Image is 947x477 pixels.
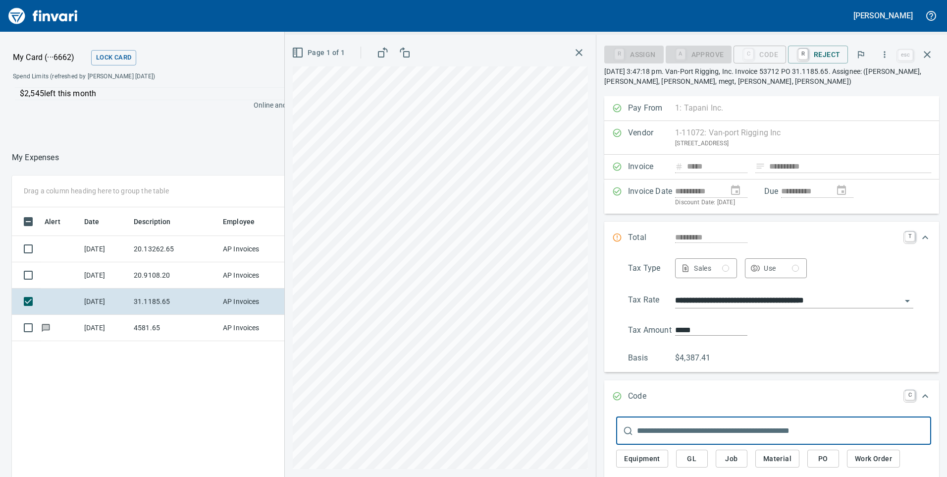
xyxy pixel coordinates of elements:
div: Expand [604,380,939,413]
div: Code [734,50,786,58]
img: Finvari [6,4,80,28]
button: [PERSON_NAME] [851,8,915,23]
span: Alert [45,216,73,228]
span: Material [763,453,791,465]
p: Tax Rate [628,294,675,308]
button: Equipment [616,450,668,468]
p: Tax Type [628,262,675,278]
td: [DATE] [80,262,130,289]
a: T [905,232,915,241]
p: [DATE] 3:47:18 pm. Van-Port Rigging, Inc. Invoice 53712 PO 31.1185.65. Assignee: ([PERSON_NAME], ... [604,66,939,86]
span: PO [815,453,831,465]
td: [DATE] [80,289,130,315]
p: $2,545 left this month [20,88,330,100]
button: GL [676,450,708,468]
td: 20.9108.20 [130,262,219,289]
a: C [905,390,915,400]
button: Lock Card [91,50,136,65]
p: Basis [628,352,675,364]
p: My Card (···6662) [13,52,87,63]
span: Alert [45,216,60,228]
td: AP Invoices [219,315,293,341]
button: Use [745,258,807,278]
a: R [798,49,808,60]
span: Spend Limits (refreshed by [PERSON_NAME] [DATE]) [13,72,245,82]
nav: breadcrumb [12,152,59,164]
span: Description [134,216,184,228]
span: Has messages [41,324,51,331]
div: Coding Required [666,50,732,58]
p: $4,387.41 [675,352,722,364]
p: Online and foreign allowed [5,100,337,110]
div: Sales [694,262,729,275]
p: My Expenses [12,152,59,164]
div: Assign [604,50,663,58]
p: Total [628,232,675,244]
div: Expand [604,254,939,372]
button: Open [900,294,914,308]
p: Code [628,390,675,403]
button: Work Order [847,450,900,468]
button: More [874,44,895,65]
button: Page 1 of 1 [290,44,349,62]
span: Employee [223,216,255,228]
span: Lock Card [96,52,131,63]
span: Page 1 of 1 [294,47,345,59]
span: Date [84,216,100,228]
p: Tax Amount [628,324,675,336]
div: Expand [604,222,939,254]
button: Flag [850,44,872,65]
a: esc [898,50,913,60]
td: [DATE] [80,315,130,341]
p: Drag a column heading here to group the table [24,186,169,196]
span: Description [134,216,171,228]
button: Material [755,450,799,468]
h5: [PERSON_NAME] [853,10,913,21]
td: AP Invoices [219,236,293,262]
span: Employee [223,216,267,228]
span: Work Order [855,453,892,465]
span: Close invoice [895,43,939,66]
button: Sales [675,258,737,278]
td: 31.1185.65 [130,289,219,315]
span: Job [724,453,739,465]
button: RReject [788,46,848,63]
span: GL [684,453,700,465]
td: 20.13262.65 [130,236,219,262]
td: [DATE] [80,236,130,262]
button: PO [807,450,839,468]
td: 4581.65 [130,315,219,341]
button: Job [716,450,747,468]
div: Use [764,262,799,275]
span: Reject [796,46,840,63]
td: AP Invoices [219,262,293,289]
td: AP Invoices [219,289,293,315]
span: Equipment [624,453,660,465]
span: Date [84,216,112,228]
